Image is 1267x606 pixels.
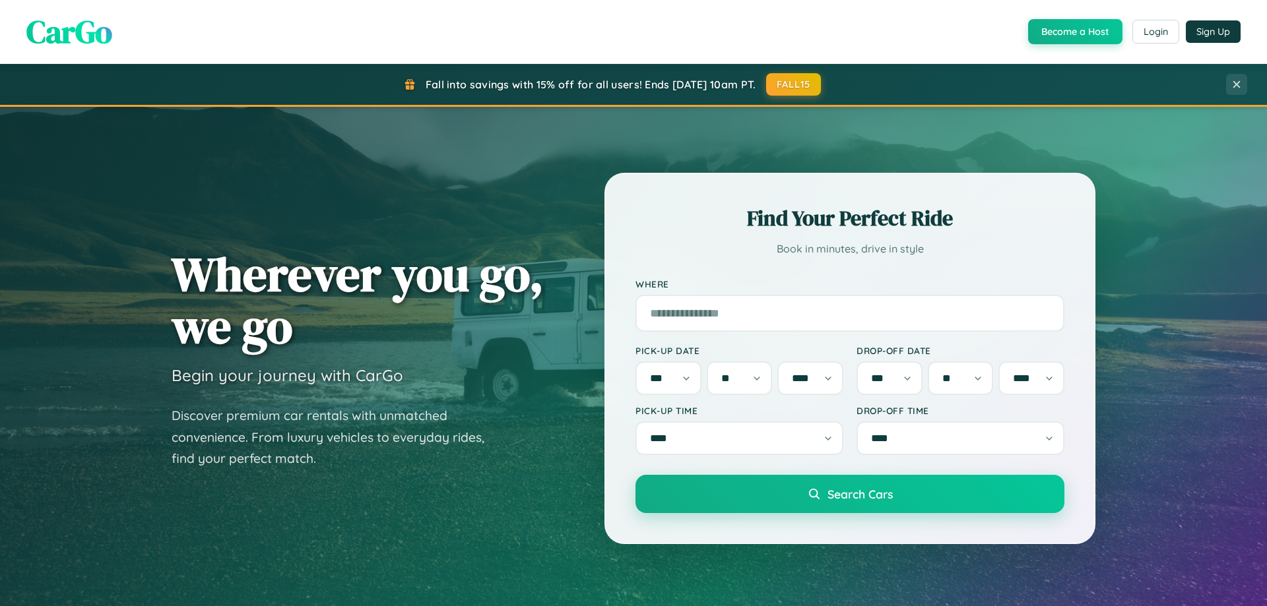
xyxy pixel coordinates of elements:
p: Discover premium car rentals with unmatched convenience. From luxury vehicles to everyday rides, ... [172,405,502,470]
span: CarGo [26,10,112,53]
label: Drop-off Time [857,405,1064,416]
button: Login [1132,20,1179,44]
button: Sign Up [1186,20,1241,43]
span: Search Cars [828,487,893,501]
button: FALL15 [766,73,822,96]
span: Fall into savings with 15% off for all users! Ends [DATE] 10am PT. [426,78,756,91]
h3: Begin your journey with CarGo [172,365,403,385]
button: Become a Host [1028,19,1122,44]
h1: Wherever you go, we go [172,248,544,352]
label: Drop-off Date [857,345,1064,356]
h2: Find Your Perfect Ride [635,204,1064,233]
p: Book in minutes, drive in style [635,239,1064,258]
label: Pick-up Time [635,405,843,416]
label: Pick-up Date [635,345,843,356]
button: Search Cars [635,475,1064,513]
label: Where [635,278,1064,289]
